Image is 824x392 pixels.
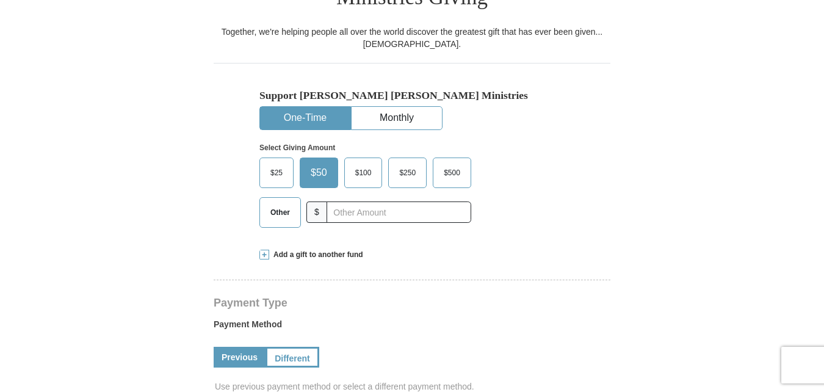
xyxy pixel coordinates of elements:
a: Different [266,347,319,368]
h5: Support [PERSON_NAME] [PERSON_NAME] Ministries [259,89,565,102]
span: $100 [349,164,378,182]
button: One-Time [260,107,350,129]
span: Other [264,203,296,222]
span: $250 [393,164,422,182]
input: Other Amount [327,201,471,223]
span: $50 [305,164,333,182]
span: $25 [264,164,289,182]
label: Payment Method [214,318,610,336]
div: Together, we're helping people all over the world discover the greatest gift that has ever been g... [214,26,610,50]
strong: Select Giving Amount [259,143,335,152]
a: Previous [214,347,266,368]
button: Monthly [352,107,442,129]
h4: Payment Type [214,298,610,308]
span: $ [306,201,327,223]
span: $500 [438,164,466,182]
span: Add a gift to another fund [269,250,363,260]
